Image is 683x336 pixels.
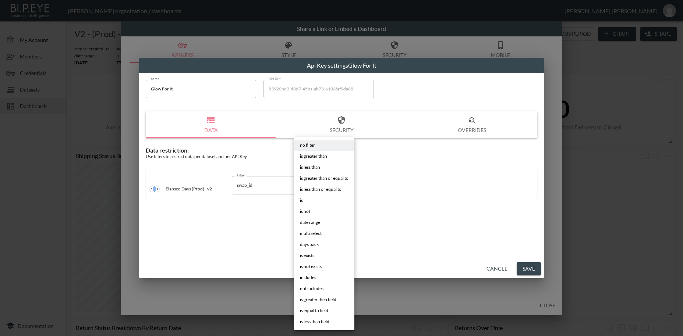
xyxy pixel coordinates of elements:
span: multi select [300,230,322,237]
span: is not [300,208,310,215]
span: is not exists [300,263,322,270]
span: no filter [300,142,315,149]
span: date range [300,219,320,226]
span: is greater then field [300,296,336,303]
span: is less than or equal to [300,186,341,193]
span: is less than field [300,318,329,325]
span: is greater than [300,153,327,160]
span: not includes [300,285,323,292]
span: is [300,197,303,204]
span: is greater than or equal to [300,175,348,182]
span: includes [300,274,316,281]
span: days back [300,241,319,248]
span: is less than [300,164,320,171]
span: is exists [300,252,314,259]
span: is equal to field [300,307,328,314]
